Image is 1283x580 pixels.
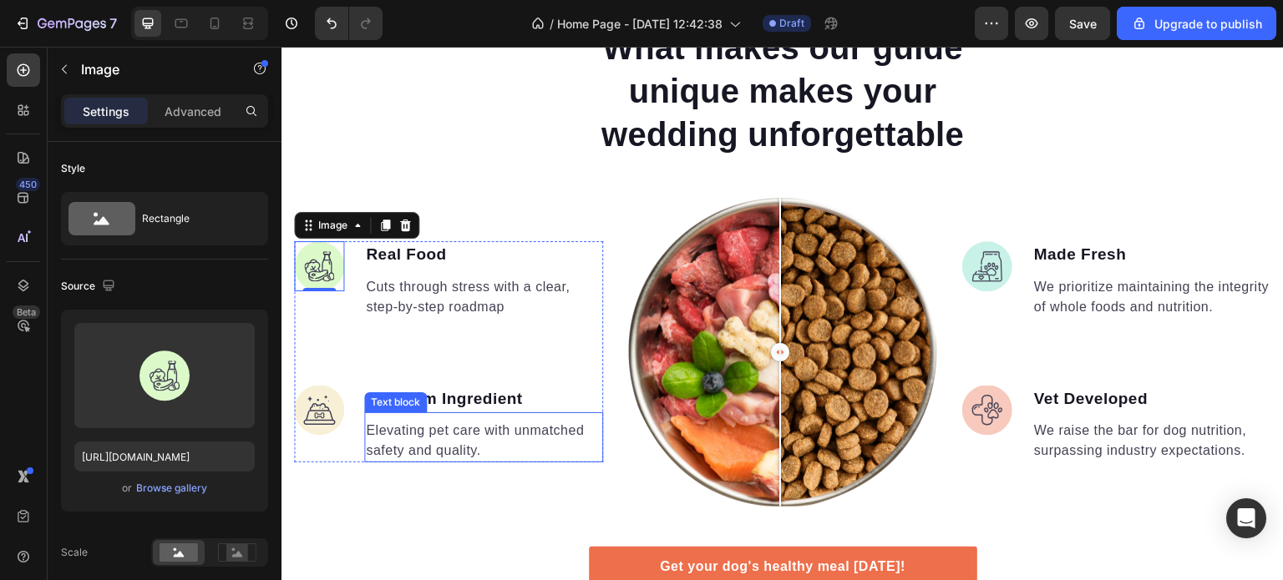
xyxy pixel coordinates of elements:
p: Premium Ingredient [84,340,320,365]
p: Elevating pet care with unmatched safety and quality. [84,374,320,414]
div: Image [33,171,69,186]
img: 495611768014373769-d0d05e7c-5087-42b5-aed9-fb534b9be8e9.svg [13,339,63,389]
button: Upgrade to publish [1117,7,1276,40]
div: Undo/Redo [315,7,383,40]
p: Made Fresh [753,196,988,220]
img: preview-image [139,351,190,401]
div: Style [61,161,85,176]
div: Rich Text Editor. Editing area: main [83,229,322,272]
input: https://example.com/image.jpg [74,441,255,472]
div: Text block [86,348,142,363]
span: Save [1069,17,1097,31]
span: or [122,478,132,498]
div: Rectangle [142,199,244,238]
iframe: Design area [281,47,1283,580]
div: Upgrade to publish [1131,15,1262,33]
p: Settings [83,103,129,120]
button: Browse gallery [135,480,208,497]
p: Vet Developed [753,340,988,365]
div: Beta [13,305,40,319]
div: Get your dog's healthy meal [DATE]! [378,510,624,530]
img: 495611768014373769-d4553f9c-1354-4975-ab50-2180f54a6ce8.svg [681,339,731,389]
p: Image [81,59,223,79]
p: We prioritize maintaining the integrity of whole foods and nutrition. [753,230,988,270]
button: Save [1055,7,1110,40]
div: Open Intercom Messenger [1226,498,1266,538]
span: Home Page - [DATE] 12:42:38 [557,15,723,33]
img: 495611768014373769-0ddaf283-d883-4af8-a027-91e985d2d7ff.svg [681,194,731,245]
button: 7 [7,7,124,40]
p: We raise the bar for dog nutrition, surpassing industry expectations. [753,374,988,414]
p: Cuts through stress with a clear, step-by-step roadmap [84,230,320,270]
div: 450 [16,178,40,191]
div: Browse gallery [136,481,207,496]
p: Advanced [165,103,221,120]
p: Real Food [84,196,320,220]
div: Source [61,275,119,298]
div: Scale [61,545,88,560]
p: 7 [109,13,117,33]
img: 495611768014373769-bd4fb003-0319-4b55-aac3-5af86735ff3c.svg [13,194,63,245]
span: Draft [779,16,804,31]
span: / [550,15,554,33]
a: Get your dog's healthy meal [DATE]! [307,500,696,540]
